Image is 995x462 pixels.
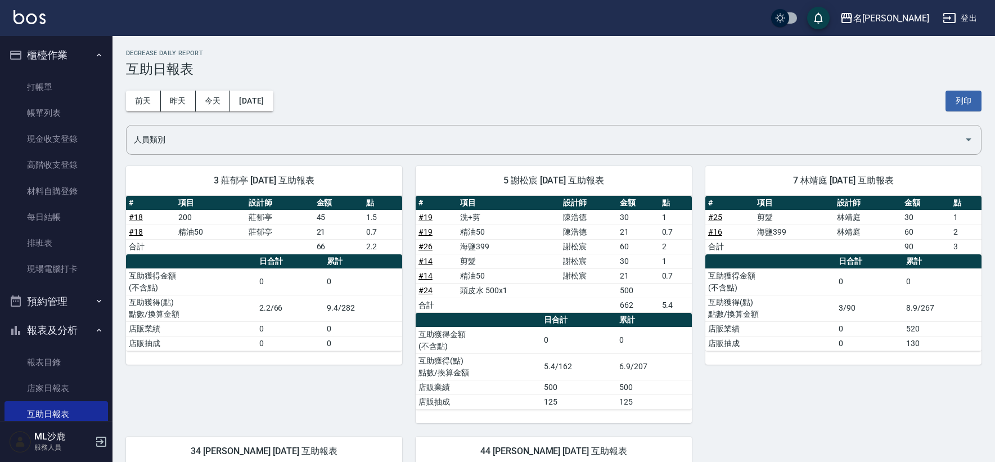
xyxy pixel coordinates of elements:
td: 130 [903,336,982,351]
a: #25 [708,213,722,222]
button: 預約管理 [4,287,108,316]
td: 互助獲得金額 (不含點) [126,268,256,295]
td: 2.2/66 [256,295,325,321]
td: 莊郁亭 [246,225,313,239]
button: save [807,7,830,29]
td: 520 [903,321,982,336]
td: 0 [324,268,402,295]
th: 設計師 [246,196,313,210]
td: 互助獲得(點) 點數/換算金額 [126,295,256,321]
a: #24 [418,286,433,295]
td: 0 [256,321,325,336]
table: a dense table [416,313,692,410]
th: 日合計 [541,313,616,328]
td: 剪髮 [754,210,834,225]
a: #18 [129,213,143,222]
table: a dense table [126,254,402,351]
td: 90 [902,239,951,254]
td: 21 [617,225,659,239]
td: 5.4/162 [541,353,616,380]
td: 合計 [705,239,754,254]
p: 服務人員 [34,442,92,452]
td: 30 [617,210,659,225]
td: 林靖庭 [834,225,901,239]
td: 1 [659,254,692,268]
button: 櫃檯作業 [4,41,108,70]
td: 精油50 [175,225,246,239]
td: 互助獲得金額 (不含點) [416,327,541,353]
span: 34 [PERSON_NAME] [DATE] 互助報表 [139,446,389,457]
td: 合計 [126,239,175,254]
button: 名[PERSON_NAME] [835,7,934,30]
td: 0 [903,268,982,295]
td: 店販抽成 [416,394,541,409]
table: a dense table [416,196,692,313]
td: 45 [314,210,363,225]
td: 陳浩德 [560,210,617,225]
a: #19 [418,213,433,222]
th: 項目 [457,196,560,210]
button: [DATE] [230,91,273,111]
td: 店販抽成 [705,336,836,351]
td: 200 [175,210,246,225]
h3: 互助日報表 [126,61,982,77]
table: a dense table [126,196,402,254]
td: 精油50 [457,268,560,283]
td: 洗+剪 [457,210,560,225]
td: 0 [324,336,402,351]
td: 0 [836,336,904,351]
td: 互助獲得(點) 點數/換算金額 [705,295,836,321]
a: 高階收支登錄 [4,152,108,178]
a: 現金收支登錄 [4,126,108,152]
th: 項目 [175,196,246,210]
td: 0 [256,268,325,295]
td: 精油50 [457,225,560,239]
td: 店販抽成 [126,336,256,351]
th: # [705,196,754,210]
td: 莊郁亭 [246,210,313,225]
button: 登出 [938,8,982,29]
th: 點 [363,196,402,210]
button: Open [960,131,978,149]
button: 前天 [126,91,161,111]
a: 互助日報表 [4,401,108,427]
a: 材料自購登錄 [4,178,108,204]
th: 設計師 [834,196,901,210]
td: 謝松宸 [560,254,617,268]
td: 0 [836,268,904,295]
td: 林靖庭 [834,210,901,225]
td: 6.9/207 [616,353,692,380]
td: 0 [541,327,616,353]
a: 打帳單 [4,74,108,100]
td: 60 [902,225,951,239]
img: Person [9,430,31,453]
span: 3 莊郁亭 [DATE] 互助報表 [139,175,389,186]
th: 日合計 [256,254,325,269]
td: 1.5 [363,210,402,225]
td: 9.4/282 [324,295,402,321]
th: 日合計 [836,254,904,269]
th: # [416,196,457,210]
td: 陳浩德 [560,225,617,239]
span: 5 謝松宸 [DATE] 互助報表 [429,175,678,186]
td: 3/90 [836,295,904,321]
td: 0.7 [363,225,402,239]
a: #26 [418,242,433,251]
td: 互助獲得(點) 點數/換算金額 [416,353,541,380]
td: 30 [617,254,659,268]
table: a dense table [705,196,982,254]
td: 謝松宸 [560,239,617,254]
span: 7 林靖庭 [DATE] 互助報表 [719,175,968,186]
img: Logo [13,10,46,24]
td: 剪髮 [457,254,560,268]
td: 125 [616,394,692,409]
td: 60 [617,239,659,254]
td: 海鹽399 [457,239,560,254]
th: 項目 [754,196,834,210]
th: 金額 [314,196,363,210]
table: a dense table [705,254,982,351]
a: #14 [418,271,433,280]
td: 3 [951,239,982,254]
th: 設計師 [560,196,617,210]
span: 44 [PERSON_NAME] [DATE] 互助報表 [429,446,678,457]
